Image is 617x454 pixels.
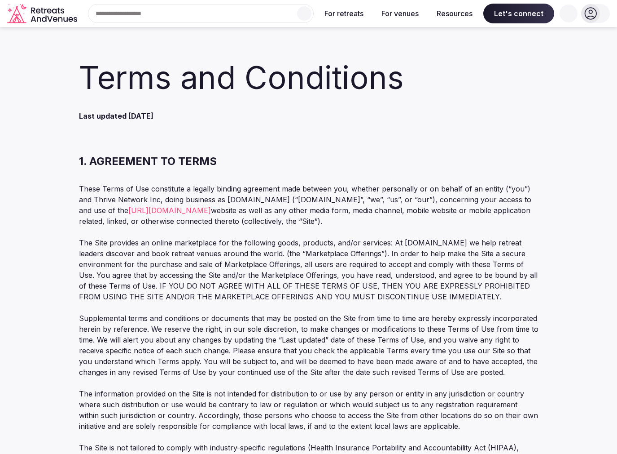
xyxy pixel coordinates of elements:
svg: Retreats and Venues company logo [7,4,79,24]
span: Let's connect [483,4,554,23]
h3: 1. AGREEMENT TO TERMS [79,143,538,169]
p: The information provided on the Site is not intended for distribution to or use by any person or ... [79,388,538,432]
button: For retreats [317,4,371,23]
button: For venues [374,4,426,23]
h1: Terms and Conditions [79,56,538,100]
button: Resources [429,4,480,23]
p: The Site provides an online marketplace for the following goods, products, and/or services: At [D... [79,237,538,302]
p: These Terms of Use constitute a legally binding agreement made between you, whether personally or... [79,183,538,227]
a: Visit the homepage [7,4,79,24]
p: Supplemental terms and conditions or documents that may be posted on the Site from time to time a... [79,313,538,378]
strong: Last updated [DATE] [79,111,153,120]
a: [URL][DOMAIN_NAME] [128,206,211,215]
